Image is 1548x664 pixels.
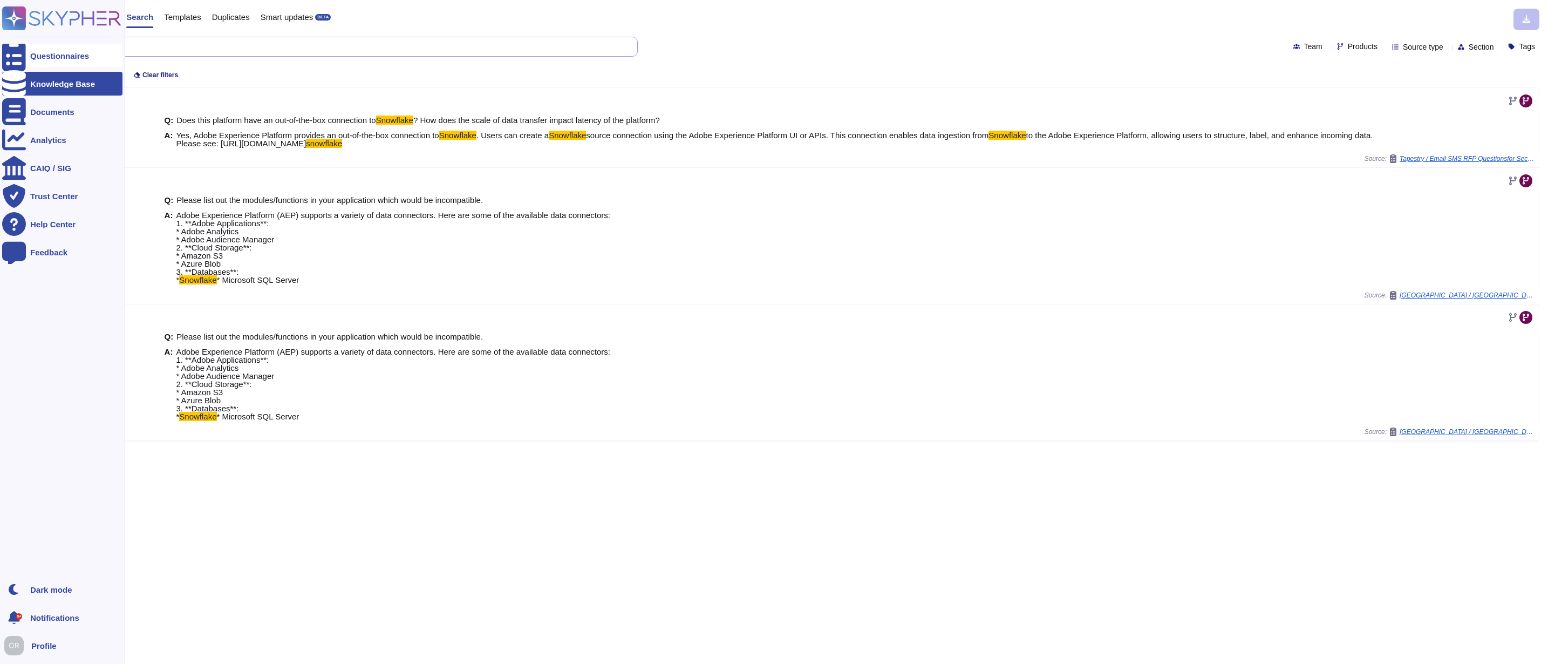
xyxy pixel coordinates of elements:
div: Documents [30,108,74,116]
span: Clear filters [142,72,178,78]
b: Q: [165,333,174,341]
a: CAIQ / SIG [2,156,122,180]
span: Please list out the modules/functions in your application which would be incompatible. [176,332,483,341]
span: Adobe Experience Platform (AEP) supports a variety of data connectors. Here are some of the avail... [176,211,610,284]
span: Tapestry / Email SMS RFP Questionsfor Security [1400,155,1535,162]
a: Help Center [2,212,122,236]
a: Feedback [2,240,122,264]
span: source connection using the Adobe Experience Platform UI or APIs. This connection enables data in... [586,131,988,140]
div: Knowledge Base [30,80,95,88]
span: . Users can create a [476,131,549,140]
b: A: [165,348,173,421]
span: Does this platform have an out-of-the-box connection to [176,116,376,125]
a: Documents [2,100,122,124]
span: Notifications [30,614,79,622]
div: 9+ [16,613,22,620]
span: Source: [1365,428,1535,436]
img: user [4,636,24,655]
a: Knowledge Base [2,72,122,96]
span: Duplicates [212,13,250,21]
span: * Microsoft SQL Server [217,275,299,284]
span: Team [1304,43,1322,50]
span: Search [126,13,153,21]
span: Templates [164,13,201,21]
span: Yes, Adobe Experience Platform provides an out-of-the-box connection to [176,131,439,140]
b: A: [165,131,173,147]
a: Questionnaires [2,44,122,67]
mark: snowflake [306,139,342,148]
b: A: [165,211,173,284]
div: Analytics [30,136,66,144]
div: Trust Center [30,192,78,200]
span: ? How does the scale of data transfer impact latency of the platform? [413,116,660,125]
b: Q: [165,196,174,204]
button: user [2,634,31,658]
div: CAIQ / SIG [30,164,71,172]
span: Section [1469,43,1494,51]
div: Questionnaires [30,52,89,60]
div: Help Center [30,220,76,228]
mark: Snowflake [549,131,586,140]
span: to the Adobe Experience Platform, allowing users to structure, label, and enhance incoming data. ... [176,131,1373,148]
b: Q: [165,116,174,124]
span: Adobe Experience Platform (AEP) supports a variety of data connectors. Here are some of the avail... [176,347,610,421]
mark: Snowflake [179,412,216,421]
div: Dark mode [30,586,72,594]
a: Analytics [2,128,122,152]
mark: Snowflake [988,131,1026,140]
span: [GEOGRAPHIC_DATA] / [GEOGRAPHIC_DATA] Questionnaire [1400,292,1535,299]
span: Source: [1365,291,1535,300]
mark: Snowflake [376,116,413,125]
input: Search a question or template... [43,37,626,56]
span: * Microsoft SQL Server [217,412,299,421]
mark: Snowflake [179,275,216,284]
span: Please list out the modules/functions in your application which would be incompatible. [176,195,483,205]
span: [GEOGRAPHIC_DATA] / [GEOGRAPHIC_DATA] Questionnaire [1400,429,1535,435]
span: Source: [1365,154,1535,163]
span: Tags [1519,43,1535,50]
span: Source type [1403,43,1443,51]
div: BETA [315,14,331,21]
div: Feedback [30,248,67,256]
a: Trust Center [2,184,122,208]
span: Profile [31,642,57,650]
span: Products [1348,43,1377,50]
mark: Snowflake [439,131,476,140]
span: Smart updates [261,13,313,21]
